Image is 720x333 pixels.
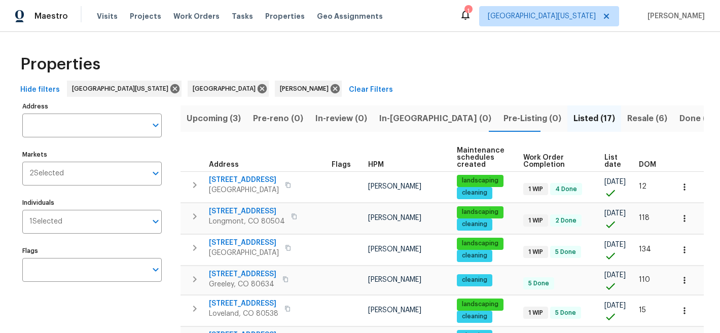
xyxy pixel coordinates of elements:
[275,81,342,97] div: [PERSON_NAME]
[604,272,626,279] span: [DATE]
[29,169,64,178] span: 2 Selected
[464,6,472,16] div: 1
[551,248,580,256] span: 5 Done
[20,59,100,69] span: Properties
[332,161,351,168] span: Flags
[523,154,588,168] span: Work Order Completion
[16,81,64,99] button: Hide filters
[368,307,421,314] span: [PERSON_NAME]
[604,241,626,248] span: [DATE]
[368,276,421,283] span: [PERSON_NAME]
[524,248,547,256] span: 1 WIP
[643,11,705,21] span: [PERSON_NAME]
[253,112,303,126] span: Pre-reno (0)
[524,185,547,194] span: 1 WIP
[458,312,491,321] span: cleaning
[209,161,239,168] span: Address
[22,200,162,206] label: Individuals
[209,206,285,216] span: [STREET_ADDRESS]
[458,189,491,197] span: cleaning
[97,11,118,21] span: Visits
[503,112,561,126] span: Pre-Listing (0)
[458,276,491,284] span: cleaning
[315,112,367,126] span: In-review (0)
[551,185,581,194] span: 4 Done
[209,269,276,279] span: [STREET_ADDRESS]
[187,112,241,126] span: Upcoming (3)
[551,216,581,225] span: 2 Done
[209,309,278,319] span: Loveland, CO 80538
[458,300,502,309] span: landscaping
[524,216,547,225] span: 1 WIP
[488,11,596,21] span: [GEOGRAPHIC_DATA][US_STATE]
[209,299,278,309] span: [STREET_ADDRESS]
[209,216,285,227] span: Longmont, CO 80504
[34,11,68,21] span: Maestro
[458,251,491,260] span: cleaning
[458,208,502,216] span: landscaping
[209,185,279,195] span: [GEOGRAPHIC_DATA]
[368,183,421,190] span: [PERSON_NAME]
[130,11,161,21] span: Projects
[458,239,502,248] span: landscaping
[149,263,163,277] button: Open
[639,307,646,314] span: 15
[368,246,421,253] span: [PERSON_NAME]
[265,11,305,21] span: Properties
[639,246,651,253] span: 134
[67,81,182,97] div: [GEOGRAPHIC_DATA][US_STATE]
[193,84,260,94] span: [GEOGRAPHIC_DATA]
[639,161,656,168] span: DOM
[604,210,626,217] span: [DATE]
[639,214,650,221] span: 118
[639,276,650,283] span: 110
[368,161,384,168] span: HPM
[604,178,626,186] span: [DATE]
[22,248,162,254] label: Flags
[280,84,333,94] span: [PERSON_NAME]
[22,103,162,109] label: Address
[604,154,622,168] span: List date
[627,112,667,126] span: Resale (6)
[209,238,279,248] span: [STREET_ADDRESS]
[639,183,646,190] span: 12
[349,84,393,96] span: Clear Filters
[149,166,163,180] button: Open
[188,81,269,97] div: [GEOGRAPHIC_DATA]
[379,112,491,126] span: In-[GEOGRAPHIC_DATA] (0)
[573,112,615,126] span: Listed (17)
[524,309,547,317] span: 1 WIP
[458,176,502,185] span: landscaping
[72,84,172,94] span: [GEOGRAPHIC_DATA][US_STATE]
[524,279,553,288] span: 5 Done
[457,147,506,168] span: Maintenance schedules created
[20,84,60,96] span: Hide filters
[317,11,383,21] span: Geo Assignments
[149,214,163,229] button: Open
[232,13,253,20] span: Tasks
[173,11,220,21] span: Work Orders
[368,214,421,221] span: [PERSON_NAME]
[604,302,626,309] span: [DATE]
[209,248,279,258] span: [GEOGRAPHIC_DATA]
[22,152,162,158] label: Markets
[345,81,397,99] button: Clear Filters
[29,217,62,226] span: 1 Selected
[458,220,491,229] span: cleaning
[551,309,580,317] span: 5 Done
[149,118,163,132] button: Open
[209,175,279,185] span: [STREET_ADDRESS]
[209,279,276,289] span: Greeley, CO 80634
